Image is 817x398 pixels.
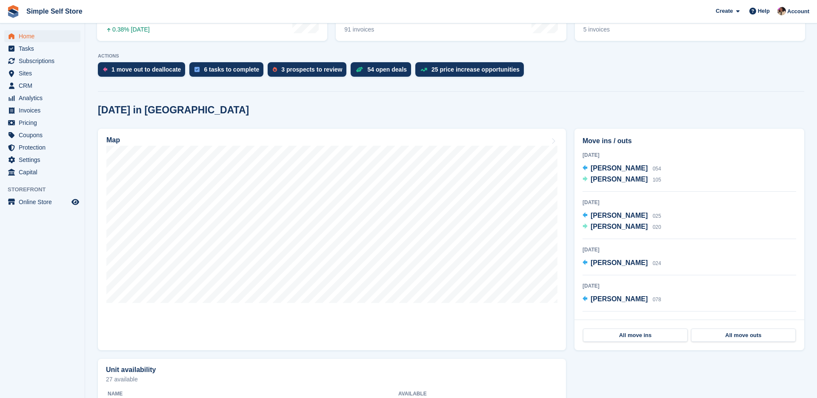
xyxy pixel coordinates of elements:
[4,117,80,129] a: menu
[8,185,85,194] span: Storefront
[4,129,80,141] a: menu
[583,294,661,305] a: [PERSON_NAME] 078
[106,26,152,33] div: 0.38% [DATE]
[653,166,661,172] span: 054
[98,104,249,116] h2: [DATE] in [GEOGRAPHIC_DATA]
[4,166,80,178] a: menu
[691,329,796,342] a: All move outs
[653,177,661,183] span: 105
[653,213,661,219] span: 025
[19,154,70,166] span: Settings
[98,53,804,59] p: ACTIONS
[111,66,181,73] div: 1 move out to deallocate
[356,66,363,72] img: deal-1b604bf984904fb50ccaf53a9ad4b4a5d6e5aea283cecdc64d6e3604feb123c2.svg
[204,66,259,73] div: 6 tasks to complete
[583,318,796,326] div: [DATE]
[4,104,80,116] a: menu
[431,66,520,73] div: 25 price increase opportunities
[591,164,648,172] span: [PERSON_NAME]
[19,55,70,67] span: Subscriptions
[583,199,796,206] div: [DATE]
[415,62,528,81] a: 25 price increase opportunities
[716,7,733,15] span: Create
[281,66,342,73] div: 3 prospects to review
[583,282,796,290] div: [DATE]
[4,92,80,104] a: menu
[583,136,796,146] h2: Move ins / outs
[583,151,796,159] div: [DATE]
[591,223,648,230] span: [PERSON_NAME]
[19,166,70,178] span: Capital
[420,68,427,72] img: price_increase_opportunities-93ffe204e8149a01c8c9dc8f82e8f89637d9d84a8eef4429ea346261dce0b2c0.svg
[4,196,80,208] a: menu
[583,246,796,254] div: [DATE]
[268,62,351,81] a: 3 prospects to review
[106,366,156,374] h2: Unit availability
[4,67,80,79] a: menu
[758,7,770,15] span: Help
[367,66,407,73] div: 54 open deals
[4,141,80,153] a: menu
[583,329,688,342] a: All move ins
[583,222,661,233] a: [PERSON_NAME] 020
[4,80,80,92] a: menu
[591,295,648,303] span: [PERSON_NAME]
[19,67,70,79] span: Sites
[583,211,661,222] a: [PERSON_NAME] 025
[583,26,645,33] div: 5 invoices
[4,154,80,166] a: menu
[591,212,648,219] span: [PERSON_NAME]
[98,129,566,350] a: Map
[653,224,661,230] span: 020
[19,141,70,153] span: Protection
[344,26,413,33] div: 91 invoices
[591,176,648,183] span: [PERSON_NAME]
[4,55,80,67] a: menu
[19,92,70,104] span: Analytics
[19,129,70,141] span: Coupons
[19,117,70,129] span: Pricing
[189,62,268,81] a: 6 tasks to complete
[19,196,70,208] span: Online Store
[591,259,648,266] span: [PERSON_NAME]
[583,174,661,185] a: [PERSON_NAME] 105
[19,43,70,55] span: Tasks
[4,30,80,42] a: menu
[106,136,120,144] h2: Map
[787,7,809,16] span: Account
[19,80,70,92] span: CRM
[351,62,415,81] a: 54 open deals
[103,67,107,72] img: move_outs_to_deallocate_icon-f764333ba52eb49d3ac5e1228854f67142a1ed5810a6f6cc68b1a99e826820c5.svg
[4,43,80,55] a: menu
[23,4,86,18] a: Simple Self Store
[777,7,786,15] img: Scott McCutcheon
[7,5,20,18] img: stora-icon-8386f47178a22dfd0bd8f6a31ec36ba5ce8667c1dd55bd0f319d3a0aa187defe.svg
[19,30,70,42] span: Home
[194,67,200,72] img: task-75834270c22a3079a89374b754ae025e5fb1db73e45f91037f5363f120a921f8.svg
[583,258,661,269] a: [PERSON_NAME] 024
[583,163,661,174] a: [PERSON_NAME] 054
[653,297,661,303] span: 078
[98,62,189,81] a: 1 move out to deallocate
[19,104,70,116] span: Invoices
[273,67,277,72] img: prospect-51fa495bee0391a8d652442698ab0144808aea92771e9ea1ae160a38d050c398.svg
[653,260,661,266] span: 024
[70,197,80,207] a: Preview store
[106,376,558,382] p: 27 available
